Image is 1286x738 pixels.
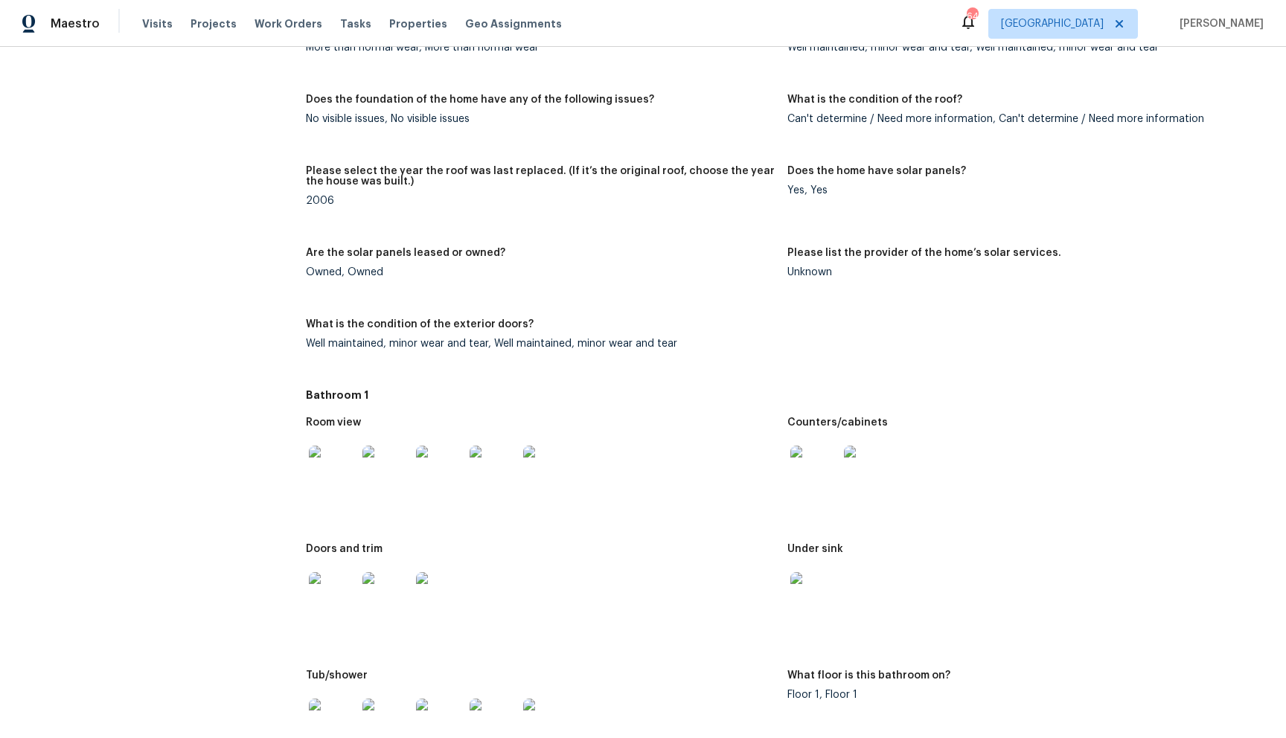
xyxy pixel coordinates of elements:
div: Well maintained, minor wear and tear, Well maintained, minor wear and tear [306,338,775,349]
span: Geo Assignments [465,16,562,31]
h5: Please list the provider of the home’s solar services. [787,248,1061,258]
div: 2006 [306,196,775,206]
h5: Does the home have solar panels? [787,166,966,176]
span: Visits [142,16,173,31]
h5: Room view [306,417,361,428]
div: Owned, Owned [306,267,775,277]
h5: Under sink [787,544,843,554]
span: [PERSON_NAME] [1174,16,1264,31]
h5: Doors and trim [306,544,383,554]
h5: Does the foundation of the home have any of the following issues? [306,94,654,105]
h5: Tub/shower [306,670,368,681]
h5: Are the solar panels leased or owned? [306,248,505,258]
div: Floor 1, Floor 1 [787,690,1256,700]
div: No visible issues, No visible issues [306,114,775,124]
span: Projects [191,16,237,31]
span: Properties [389,16,447,31]
div: More than normal wear, More than normal wear [306,42,775,53]
h5: What is the condition of the roof? [787,94,962,105]
h5: Counters/cabinets [787,417,888,428]
div: 64 [967,9,977,24]
div: Yes, Yes [787,185,1256,196]
span: Tasks [340,19,371,29]
span: [GEOGRAPHIC_DATA] [1001,16,1104,31]
span: Work Orders [255,16,322,31]
div: Well maintained, minor wear and tear, Well maintained, minor wear and tear [787,42,1256,53]
h5: Bathroom 1 [306,388,1268,402]
h5: What is the condition of the exterior doors? [306,319,534,330]
h5: Please select the year the roof was last replaced. (If it’s the original roof, choose the year th... [306,166,775,187]
div: Unknown [787,267,1256,277]
div: Can't determine / Need more information, Can't determine / Need more information [787,114,1256,124]
span: Maestro [51,16,100,31]
h5: What floor is this bathroom on? [787,670,950,681]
